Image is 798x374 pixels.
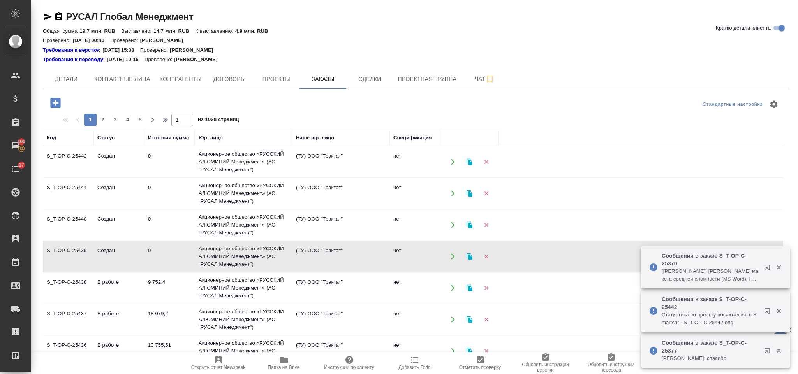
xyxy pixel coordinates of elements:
[462,249,477,265] button: Клонировать
[398,74,456,84] span: Проектная группа
[478,280,494,296] button: Удалить
[771,307,787,314] button: Закрыть
[186,352,251,374] button: Открыть отчет Newspeak
[144,274,195,302] td: 9 752,4
[43,37,73,43] p: Проверено:
[43,148,93,176] td: S_T-OP-C-25442
[462,186,477,202] button: Клонировать
[662,252,759,267] p: Сообщения в заказе S_T-OP-C-25370
[43,211,93,239] td: S_T-OP-C-25440
[759,260,778,278] button: Открыть в новой вкладке
[478,154,494,170] button: Удалить
[257,74,295,84] span: Проекты
[292,180,389,207] td: (ТУ) ООО "Трактат"
[292,148,389,176] td: (ТУ) ООО "Трактат"
[268,365,300,370] span: Папка на Drive
[485,74,495,84] svg: Подписаться
[478,249,494,265] button: Удалить
[13,138,30,146] span: 100
[198,115,239,126] span: из 1028 страниц
[445,154,461,170] button: Открыть
[43,337,93,365] td: S_T-OP-C-25436
[43,56,107,63] a: Требования к переводу:
[462,343,477,359] button: Клонировать
[195,178,292,209] td: Акционерное общество «РУССКИЙ АЛЮМИНИЙ Менеджмент» (АО "РУСАЛ Менеджмент")
[445,186,461,202] button: Открыть
[662,267,759,283] p: [[PERSON_NAME]] [PERSON_NAME] макета средней сложности (MS Word). Назначено подразделение "Верстк...
[170,46,219,54] p: [PERSON_NAME]
[251,352,317,374] button: Папка на Drive
[134,116,146,124] span: 5
[389,211,440,239] td: нет
[66,11,194,22] a: РУСАЛ Глобал Менеджмент
[122,114,134,126] button: 4
[109,116,122,124] span: 3
[54,12,63,21] button: Скопировать ссылку
[144,211,195,239] td: 0
[144,148,195,176] td: 0
[389,306,440,333] td: нет
[518,362,574,373] span: Обновить инструкции верстки
[292,337,389,365] td: (ТУ) ООО "Трактат"
[2,136,29,155] a: 100
[662,339,759,355] p: Сообщения в заказе S_T-OP-C-25377
[121,28,153,34] p: Выставлено:
[445,343,461,359] button: Открыть
[93,148,144,176] td: Создан
[389,337,440,365] td: нет
[765,95,783,114] span: Настроить таблицу
[462,312,477,328] button: Клонировать
[447,352,513,374] button: Отметить проверку
[43,274,93,302] td: S_T-OP-C-25438
[43,28,79,34] p: Общая сумма
[662,295,759,311] p: Сообщения в заказе S_T-OP-C-25442
[478,343,494,359] button: Удалить
[153,28,195,34] p: 14.7 млн. RUB
[382,352,447,374] button: Добавить Todo
[759,343,778,362] button: Открыть в новой вкладке
[109,114,122,126] button: 3
[445,217,461,233] button: Открыть
[292,243,389,270] td: (ТУ) ООО "Трактат"
[716,24,771,32] span: Кратко детали клиента
[662,311,759,327] p: Cтатистика по проекту посчиталась в Smartcat - S_T-OP-C-25442 eng
[73,37,111,43] p: [DATE] 00:40
[662,355,759,362] p: [PERSON_NAME]: спасибо
[195,28,235,34] p: К выставлению:
[292,211,389,239] td: (ТУ) ООО "Трактат"
[140,46,170,54] p: Проверено:
[445,249,461,265] button: Открыть
[701,98,765,111] div: split button
[43,180,93,207] td: S_T-OP-C-25441
[296,134,335,142] div: Наше юр. лицо
[43,46,102,54] div: Нажми, чтобы открыть папку с инструкцией
[174,56,223,63] p: [PERSON_NAME]
[351,74,388,84] span: Сделки
[43,46,102,54] a: Требования к верстке:
[191,365,246,370] span: Открыть отчет Newspeak
[43,306,93,333] td: S_T-OP-C-25437
[79,28,121,34] p: 19.7 млн. RUB
[93,211,144,239] td: Создан
[14,161,29,169] span: 17
[462,280,477,296] button: Клонировать
[389,148,440,176] td: нет
[389,274,440,302] td: нет
[389,243,440,270] td: нет
[144,56,174,63] p: Проверено:
[578,352,644,374] button: Обновить инструкции перевода
[140,37,189,43] p: [PERSON_NAME]
[292,306,389,333] td: (ТУ) ООО "Трактат"
[771,347,787,354] button: Закрыть
[195,209,292,241] td: Акционерное общество «РУССКИЙ АЛЮМИНИЙ Менеджмент» (АО "РУСАЛ Менеджмент")
[195,146,292,177] td: Акционерное общество «РУССКИЙ АЛЮМИНИЙ Менеджмент» (АО "РУСАЛ Менеджмент")
[110,37,140,43] p: Проверено:
[107,56,144,63] p: [DATE] 10:15
[478,217,494,233] button: Удалить
[134,114,146,126] button: 5
[478,186,494,202] button: Удалить
[122,116,134,124] span: 4
[317,352,382,374] button: Инструкции по клиенту
[199,134,223,142] div: Юр. лицо
[47,134,56,142] div: Код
